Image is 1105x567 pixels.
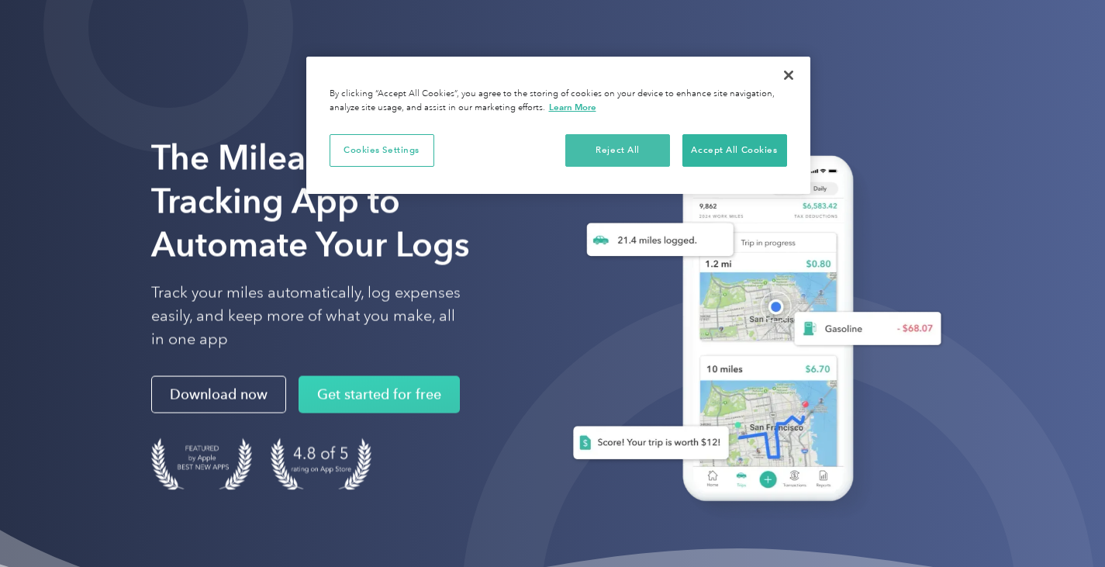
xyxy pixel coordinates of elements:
[151,438,252,490] img: Badge for Featured by Apple Best New Apps
[330,134,434,167] button: Cookies Settings
[306,57,810,194] div: Privacy
[151,282,461,351] p: Track your miles automatically, log expenses easily, and keep more of what you make, all in one app
[271,438,371,490] img: 4.9 out of 5 stars on the app store
[151,376,286,413] a: Download now
[548,140,954,524] img: Everlance, mileage tracker app, expense tracking app
[299,376,460,413] a: Get started for free
[549,102,596,112] a: More information about your privacy, opens in a new tab
[151,137,470,265] strong: The Mileage Tracking App to Automate Your Logs
[772,58,806,92] button: Close
[306,57,810,194] div: Cookie banner
[682,134,787,167] button: Accept All Cookies
[565,134,670,167] button: Reject All
[330,88,787,115] div: By clicking “Accept All Cookies”, you agree to the storing of cookies on your device to enhance s...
